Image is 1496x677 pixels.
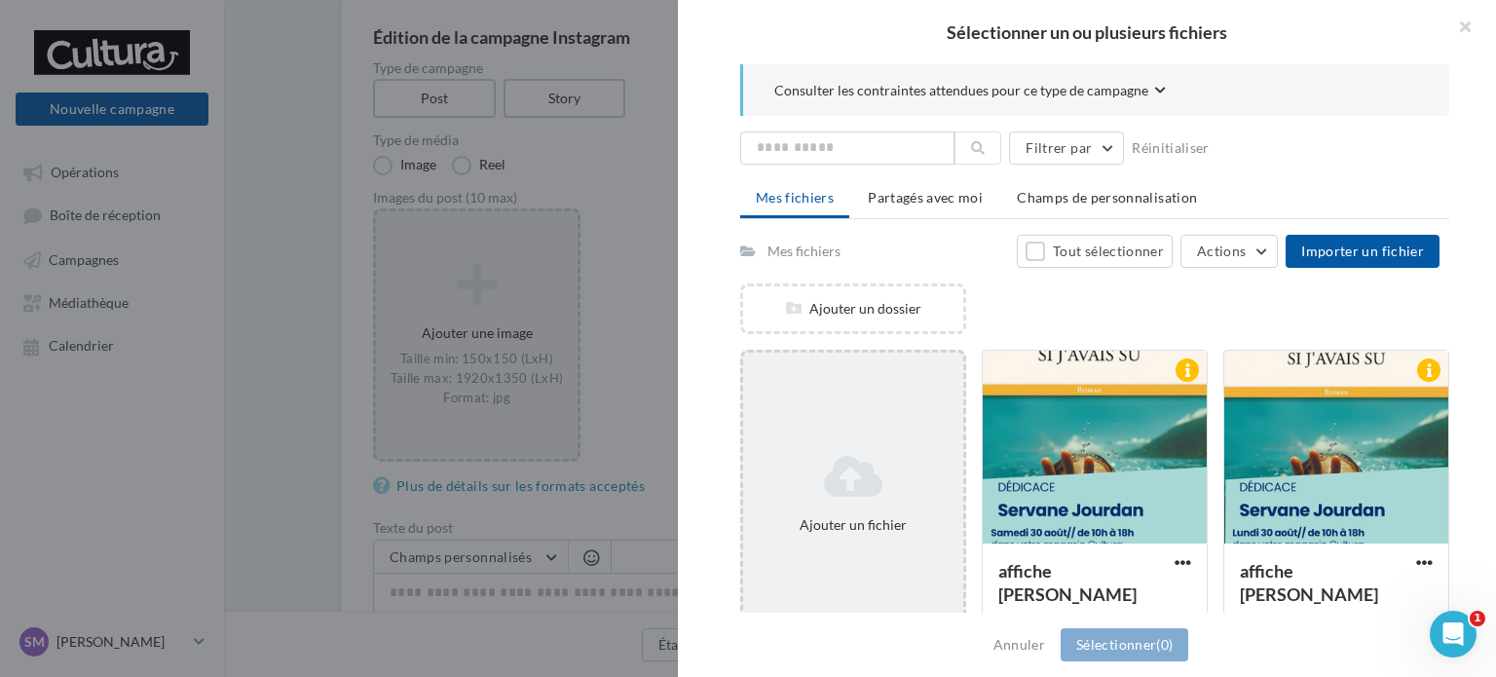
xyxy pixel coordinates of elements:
button: Filtrer par [1009,132,1124,165]
h2: Sélectionner un ou plusieurs fichiers [709,23,1465,41]
iframe: Intercom live chat [1430,611,1477,658]
span: Champs de personnalisation [1017,189,1197,206]
button: Sélectionner(0) [1061,628,1188,661]
div: Format d'image: png [1240,611,1433,628]
button: Consulter les contraintes attendues pour ce type de campagne [774,80,1166,104]
button: Réinitialiser [1124,136,1217,160]
span: affiche servane jourdan [998,560,1137,605]
span: affiche servane jourdan [1240,560,1378,605]
span: (0) [1156,636,1173,653]
button: Annuler [986,633,1053,657]
button: Tout sélectionner [1017,235,1173,268]
span: Importer un fichier [1301,243,1424,259]
span: Partagés avec moi [868,189,983,206]
div: Mes fichiers [767,242,841,261]
div: Ajouter un fichier [751,515,955,535]
div: Ajouter un dossier [743,299,963,319]
div: Format d'image: png [998,611,1191,628]
span: Mes fichiers [756,189,834,206]
button: Importer un fichier [1286,235,1440,268]
span: Actions [1197,243,1246,259]
span: Consulter les contraintes attendues pour ce type de campagne [774,81,1148,100]
button: Actions [1180,235,1278,268]
span: 1 [1470,611,1485,626]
